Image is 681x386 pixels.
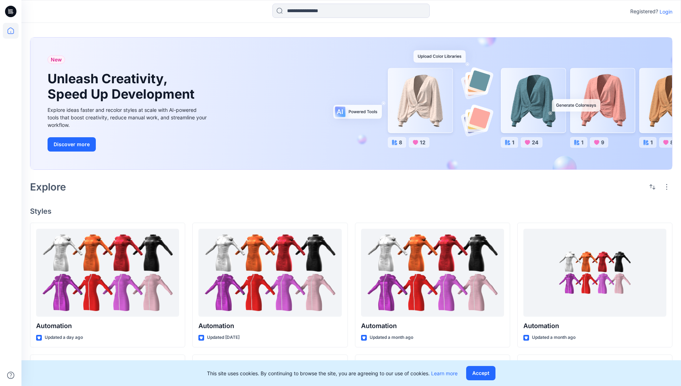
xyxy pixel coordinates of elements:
[30,207,672,216] h4: Styles
[207,334,240,341] p: Updated [DATE]
[630,7,658,16] p: Registered?
[36,229,179,317] a: Automation
[466,366,495,380] button: Accept
[51,55,62,64] span: New
[207,370,458,377] p: This site uses cookies. By continuing to browse the site, you are agreeing to our use of cookies.
[660,8,672,15] p: Login
[48,137,96,152] button: Discover more
[198,321,341,331] p: Automation
[361,229,504,317] a: Automation
[523,321,666,331] p: Automation
[45,334,83,341] p: Updated a day ago
[48,137,208,152] a: Discover more
[431,370,458,376] a: Learn more
[36,321,179,331] p: Automation
[30,181,66,193] h2: Explore
[523,229,666,317] a: Automation
[198,229,341,317] a: Automation
[48,71,198,102] h1: Unleash Creativity, Speed Up Development
[361,321,504,331] p: Automation
[532,334,576,341] p: Updated a month ago
[370,334,413,341] p: Updated a month ago
[48,106,208,129] div: Explore ideas faster and recolor styles at scale with AI-powered tools that boost creativity, red...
